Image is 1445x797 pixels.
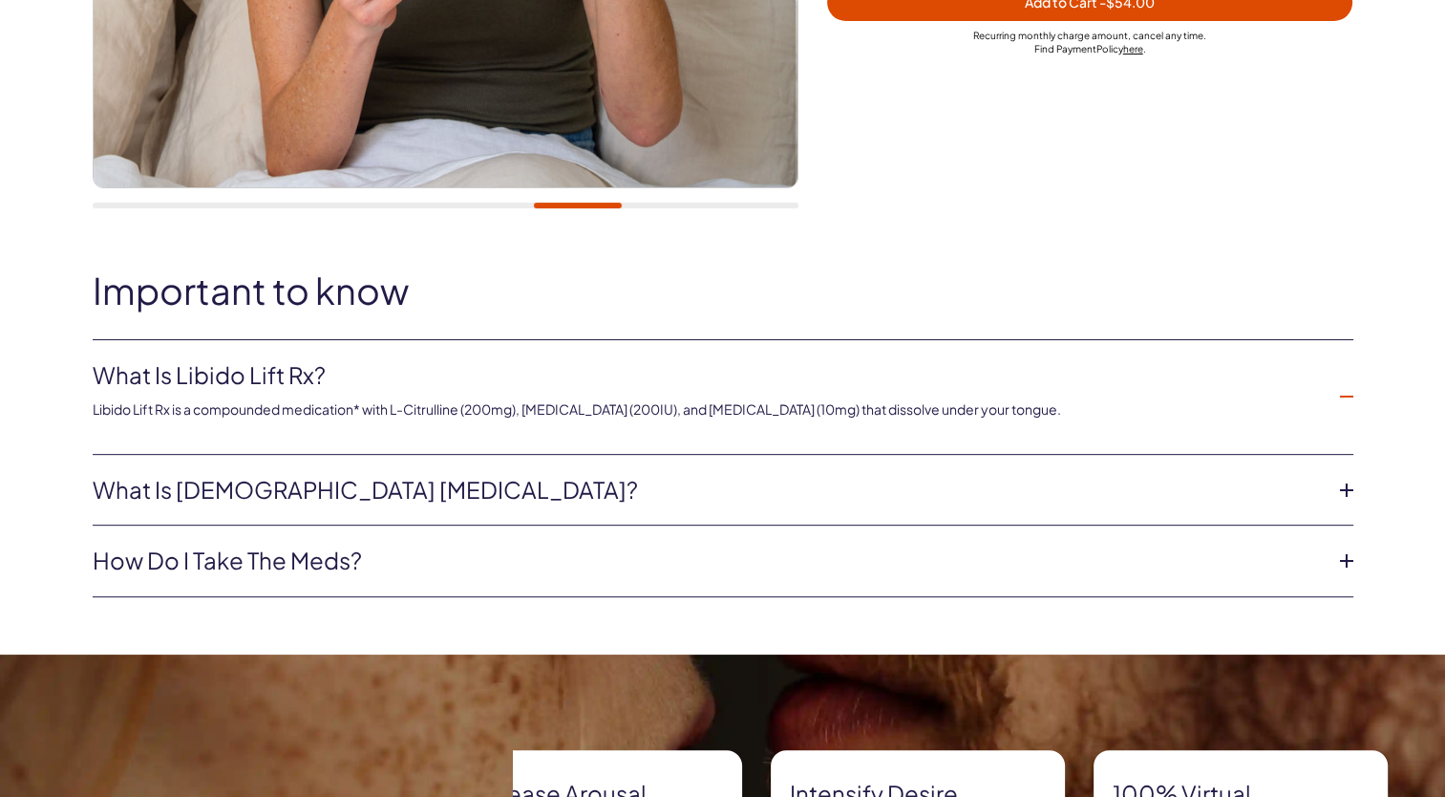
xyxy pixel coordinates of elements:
[93,545,1323,577] a: How do I take the meds?
[93,400,1323,420] p: Libido Lift Rx is a compounded medication* with L-Citrulline (200mg), [MEDICAL_DATA] (200IU), and...
[827,29,1353,55] div: Recurring monthly charge amount , cancel any time. Policy .
[93,270,1353,311] h2: Important to know
[1123,43,1143,54] a: here
[93,359,1323,392] a: What is Libido Lift Rx?
[93,474,1323,506] a: What is [DEMOGRAPHIC_DATA] [MEDICAL_DATA]?
[1034,43,1096,54] span: Find Payment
